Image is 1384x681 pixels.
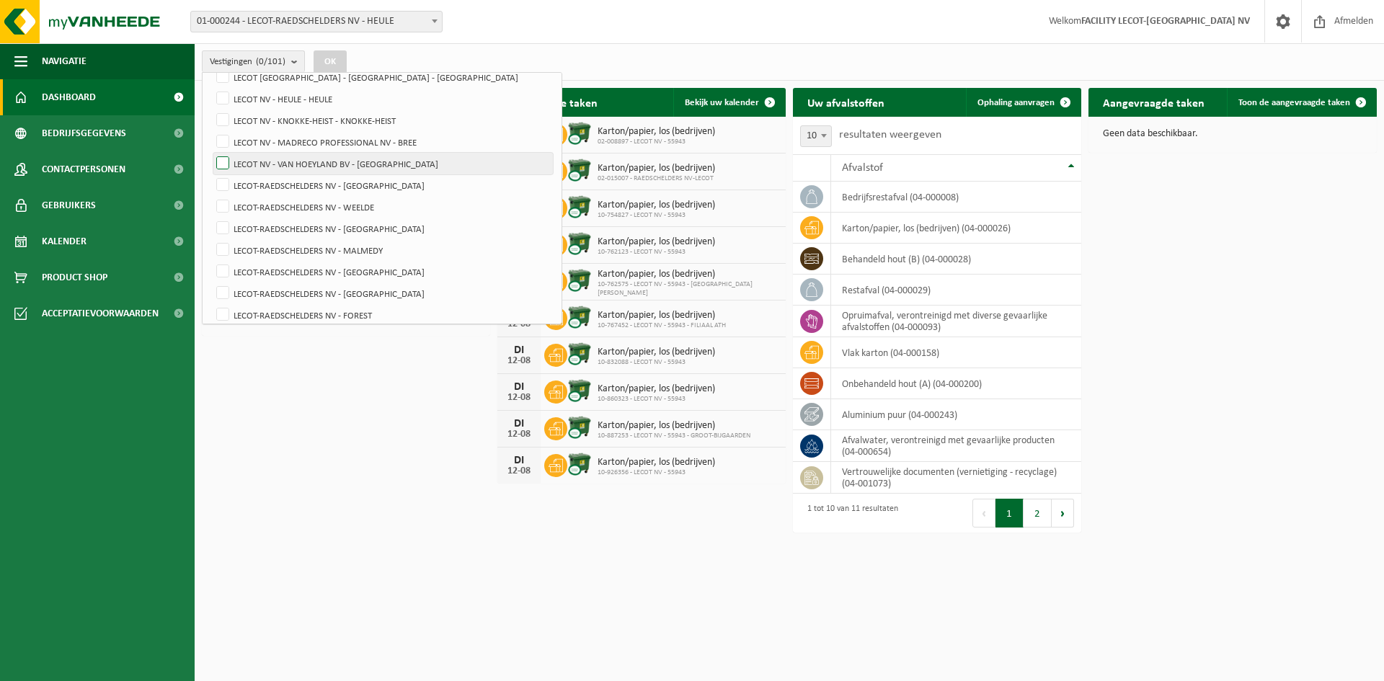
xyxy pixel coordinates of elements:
span: 10-762123 - LECOT NV - 55943 [598,248,715,257]
label: LECOT-RAEDSCHELDERS NV - [GEOGRAPHIC_DATA] [213,218,553,239]
td: onbehandeld hout (A) (04-000200) [831,368,1081,399]
strong: FACILITY LECOT-[GEOGRAPHIC_DATA] NV [1081,16,1250,27]
span: 10-926356 - LECOT NV - 55943 [598,468,715,477]
span: Toon de aangevraagde taken [1238,98,1350,107]
img: WB-1100-CU [567,195,592,219]
span: 01-000244 - LECOT-RAEDSCHELDERS NV - HEULE [191,12,442,32]
div: DI [505,455,533,466]
div: 1 tot 10 van 11 resultaten [800,497,898,529]
a: Bekijk uw kalender [673,88,784,117]
div: 12-08 [505,429,533,440]
label: LECOT-RAEDSCHELDERS NV - [GEOGRAPHIC_DATA] [213,174,553,196]
span: 02-015007 - RAEDSCHELDERS NV-LECOT [598,174,715,183]
count: (0/101) [256,57,285,66]
span: Karton/papier, los (bedrijven) [598,383,715,395]
label: LECOT NV - VAN HOEYLAND BV - [GEOGRAPHIC_DATA] [213,153,553,174]
h2: Uw afvalstoffen [793,88,899,116]
div: 12-08 [505,319,533,329]
label: LECOT NV - KNOKKE-HEIST - KNOKKE-HEIST [213,110,553,131]
img: WB-1100-CU [567,121,592,146]
span: 10-762575 - LECOT NV - 55943 - [GEOGRAPHIC_DATA][PERSON_NAME] [598,280,778,298]
span: Karton/papier, los (bedrijven) [598,163,715,174]
a: Toon de aangevraagde taken [1227,88,1375,117]
button: Previous [972,499,995,528]
span: Bedrijfsgegevens [42,115,126,151]
label: LECOT-RAEDSCHELDERS NV - [GEOGRAPHIC_DATA] [213,261,553,282]
td: afvalwater, verontreinigd met gevaarlijke producten (04-000654) [831,430,1081,462]
span: Karton/papier, los (bedrijven) [598,236,715,248]
label: LECOT NV - MADRECO PROFESSIONAL NV - BREE [213,131,553,153]
img: WB-1100-CU [567,452,592,476]
span: Ophaling aanvragen [977,98,1055,107]
h2: Aangevraagde taken [1088,88,1219,116]
span: Karton/papier, los (bedrijven) [598,200,715,211]
img: WB-1100-CU [567,231,592,256]
span: Afvalstof [842,162,883,174]
span: Vestigingen [210,51,285,73]
span: 02-008897 - LECOT NV - 55943 [598,138,715,146]
td: opruimafval, verontreinigd met diverse gevaarlijke afvalstoffen (04-000093) [831,306,1081,337]
span: Karton/papier, los (bedrijven) [598,269,778,280]
button: Vestigingen(0/101) [202,50,305,72]
span: Gebruikers [42,187,96,223]
td: bedrijfsrestafval (04-000008) [831,182,1081,213]
img: WB-1100-CU [567,158,592,182]
span: 10 [800,125,832,147]
button: 1 [995,499,1024,528]
td: karton/papier, los (bedrijven) (04-000026) [831,213,1081,244]
td: aluminium puur (04-000243) [831,399,1081,430]
span: Contactpersonen [42,151,125,187]
span: Acceptatievoorwaarden [42,295,159,331]
span: Karton/papier, los (bedrijven) [598,420,750,432]
img: WB-1100-CU [567,415,592,440]
label: resultaten weergeven [839,129,941,141]
div: 12-08 [505,393,533,403]
a: Ophaling aanvragen [966,88,1080,117]
td: behandeld hout (B) (04-000028) [831,244,1081,275]
div: 12-08 [505,466,533,476]
span: Bekijk uw kalender [685,98,759,107]
img: WB-1100-CU [567,268,592,293]
button: Next [1052,499,1074,528]
img: WB-1100-CU [567,305,592,329]
button: 2 [1024,499,1052,528]
span: Dashboard [42,79,96,115]
label: LECOT-RAEDSCHELDERS NV - FOREST [213,304,553,326]
img: WB-1100-CU [567,342,592,366]
span: 01-000244 - LECOT-RAEDSCHELDERS NV - HEULE [190,11,443,32]
label: LECOT-RAEDSCHELDERS NV - MALMEDY [213,239,553,261]
div: 12-08 [505,356,533,366]
div: DI [505,381,533,393]
span: 10-860323 - LECOT NV - 55943 [598,395,715,404]
span: 10-832088 - LECOT NV - 55943 [598,358,715,367]
td: vertrouwelijke documenten (vernietiging - recyclage) (04-001073) [831,462,1081,494]
span: 10 [801,126,831,146]
label: LECOT-RAEDSCHELDERS NV - WEELDE [213,196,553,218]
span: Karton/papier, los (bedrijven) [598,126,715,138]
label: LECOT NV - HEULE - HEULE [213,88,553,110]
span: Kalender [42,223,86,259]
td: restafval (04-000029) [831,275,1081,306]
button: OK [314,50,347,74]
span: Karton/papier, los (bedrijven) [598,347,715,358]
p: Geen data beschikbaar. [1103,129,1362,139]
div: DI [505,344,533,356]
span: 10-887253 - LECOT NV - 55943 - GROOT-BIJGAARDEN [598,432,750,440]
span: 10-754827 - LECOT NV - 55943 [598,211,715,220]
img: WB-1100-CU [567,378,592,403]
td: vlak karton (04-000158) [831,337,1081,368]
label: LECOT [GEOGRAPHIC_DATA] - [GEOGRAPHIC_DATA] - [GEOGRAPHIC_DATA] [213,66,553,88]
span: 10-767452 - LECOT NV - 55943 - FILIAAL ATH [598,321,726,330]
label: LECOT-RAEDSCHELDERS NV - [GEOGRAPHIC_DATA] [213,282,553,304]
div: DI [505,418,533,429]
span: Karton/papier, los (bedrijven) [598,310,726,321]
span: Navigatie [42,43,86,79]
span: Karton/papier, los (bedrijven) [598,457,715,468]
span: Product Shop [42,259,107,295]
